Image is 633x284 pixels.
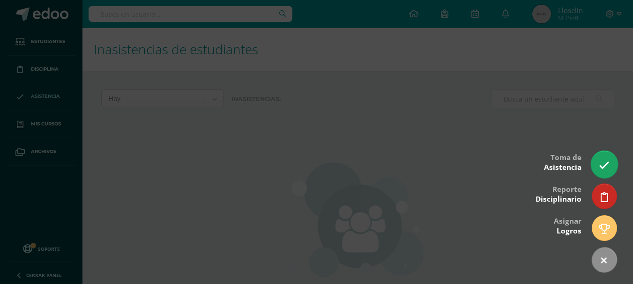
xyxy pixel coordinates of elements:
[557,226,581,236] span: Logros
[536,178,581,209] div: Reporte
[544,162,581,172] span: Asistencia
[536,194,581,204] span: Disciplinario
[554,210,581,240] div: Asignar
[544,146,581,177] div: Toma de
